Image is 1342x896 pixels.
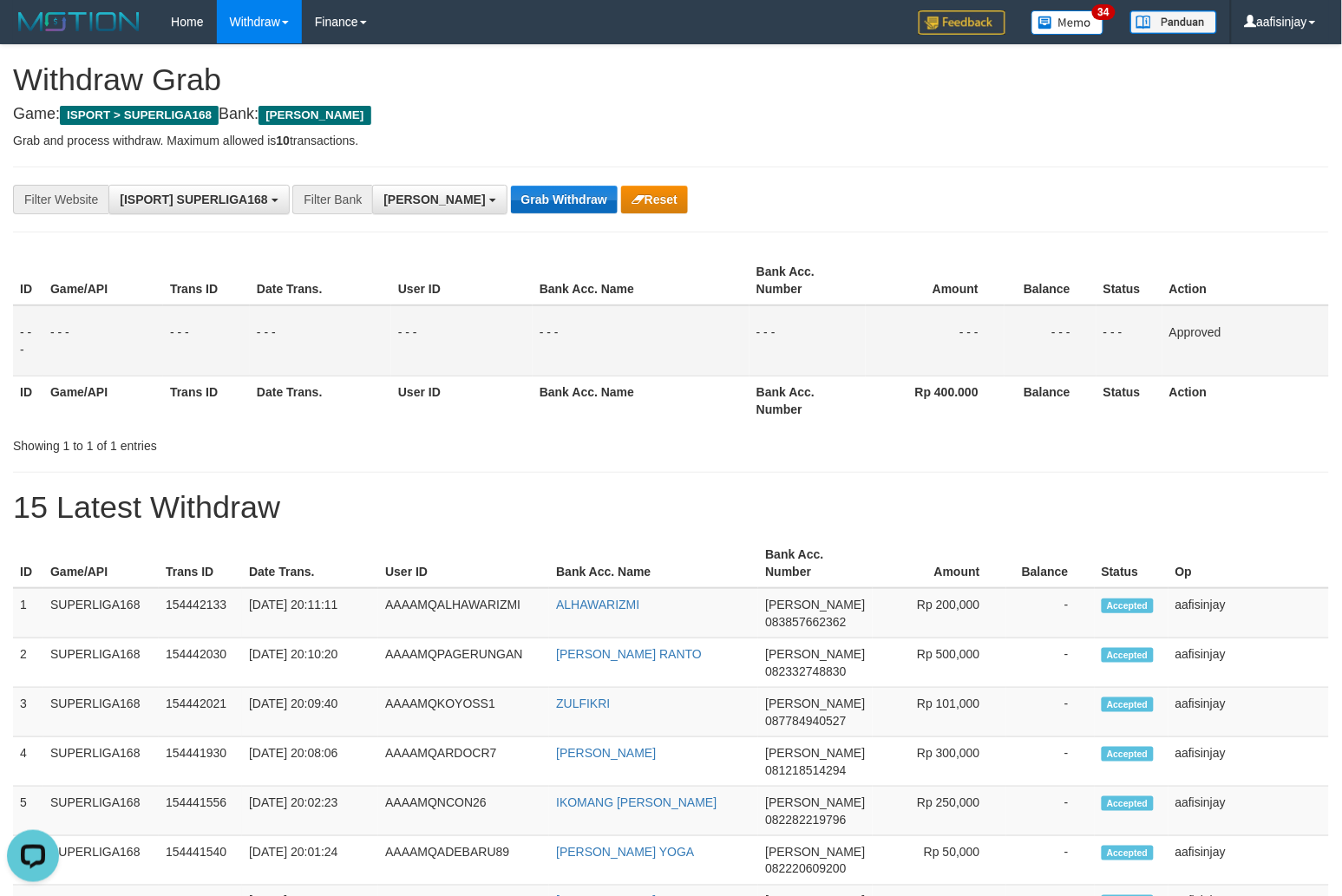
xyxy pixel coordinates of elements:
td: 154441930 [159,737,242,787]
th: User ID [378,539,549,588]
td: aafisinjay [1169,588,1329,638]
td: Rp 50,000 [873,836,1006,886]
td: [DATE] 20:02:23 [242,787,378,836]
th: Trans ID [159,539,242,588]
span: [PERSON_NAME] [765,697,865,710]
span: [PERSON_NAME] [765,795,865,809]
h1: 15 Latest Withdraw [13,490,1329,525]
span: Copy 082220609200 to clipboard [765,862,846,876]
span: Accepted [1102,648,1154,663]
td: - - - [391,305,533,376]
button: Grab Withdraw [511,186,618,213]
td: AAAAMQNCON26 [378,787,549,836]
a: IKOMANG [PERSON_NAME] [556,795,717,809]
th: Balance [1006,539,1095,588]
td: 154441556 [159,787,242,836]
td: SUPERLIGA168 [43,787,159,836]
th: Date Trans. [250,376,391,425]
td: aafisinjay [1169,836,1329,886]
th: Game/API [43,539,159,588]
td: AAAAMQADEBARU89 [378,836,549,886]
td: 1 [13,588,43,638]
td: - [1006,787,1095,836]
td: 2 [13,638,43,688]
span: Copy 082282219796 to clipboard [765,813,846,827]
h4: Game: Bank: [13,106,1329,123]
th: Status [1097,376,1162,425]
span: Accepted [1102,697,1154,712]
td: [DATE] 20:10:20 [242,638,378,688]
th: Status [1095,539,1169,588]
th: Amount [866,256,1005,305]
td: 154442030 [159,638,242,688]
th: Balance [1005,376,1097,425]
span: [PERSON_NAME] [765,746,865,760]
td: - - - [250,305,391,376]
td: [DATE] 20:08:06 [242,737,378,787]
span: [PERSON_NAME] [765,598,865,612]
th: Action [1162,376,1329,425]
td: - - - [750,305,866,376]
button: Open LiveChat chat widget [7,7,59,59]
td: - [1006,588,1095,638]
td: - - - [1097,305,1162,376]
a: [PERSON_NAME] RANTO [556,647,702,661]
td: 4 [13,737,43,787]
td: [DATE] 20:09:40 [242,688,378,737]
th: Status [1097,256,1162,305]
span: Copy 081218514294 to clipboard [765,763,846,777]
td: Approved [1162,305,1329,376]
td: AAAAMQPAGERUNGAN [378,638,549,688]
td: - - - [13,305,43,376]
td: Rp 200,000 [873,588,1006,638]
p: Grab and process withdraw. Maximum allowed is transactions. [13,132,1329,149]
img: MOTION_logo.png [13,9,145,35]
th: Bank Acc. Number [750,256,866,305]
td: - - - [163,305,250,376]
th: Date Trans. [250,256,391,305]
span: [PERSON_NAME] [383,193,485,206]
th: Bank Acc. Name [533,376,750,425]
th: ID [13,376,43,425]
th: Trans ID [163,256,250,305]
a: ALHAWARIZMI [556,598,639,612]
h1: Withdraw Grab [13,62,1329,97]
th: Balance [1005,256,1097,305]
td: aafisinjay [1169,737,1329,787]
span: Accepted [1102,598,1154,613]
td: - [1006,836,1095,886]
img: Button%20Memo.svg [1031,10,1104,35]
span: Accepted [1102,747,1154,762]
th: Game/API [43,376,163,425]
td: SUPERLIGA168 [43,688,159,737]
td: 154442021 [159,688,242,737]
td: - [1006,688,1095,737]
td: SUPERLIGA168 [43,588,159,638]
td: SUPERLIGA168 [43,638,159,688]
td: [DATE] 20:11:11 [242,588,378,638]
span: Accepted [1102,796,1154,811]
td: AAAAMQKOYOSS1 [378,688,549,737]
img: Feedback.jpg [919,10,1005,35]
td: - - - [1005,305,1097,376]
th: ID [13,539,43,588]
th: Trans ID [163,376,250,425]
td: Rp 250,000 [873,787,1006,836]
td: 3 [13,688,43,737]
td: Rp 500,000 [873,638,1006,688]
strong: 10 [276,134,290,147]
td: SUPERLIGA168 [43,737,159,787]
th: Date Trans. [242,539,378,588]
td: aafisinjay [1169,638,1329,688]
td: - - - [533,305,750,376]
td: aafisinjay [1169,787,1329,836]
span: Accepted [1102,846,1154,860]
img: panduan.png [1130,10,1217,34]
span: [PERSON_NAME] [765,647,865,661]
th: User ID [391,376,533,425]
th: Rp 400.000 [866,376,1005,425]
td: SUPERLIGA168 [43,836,159,886]
span: [ISPORT] SUPERLIGA168 [120,193,267,206]
td: 154442133 [159,588,242,638]
th: Bank Acc. Name [533,256,750,305]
